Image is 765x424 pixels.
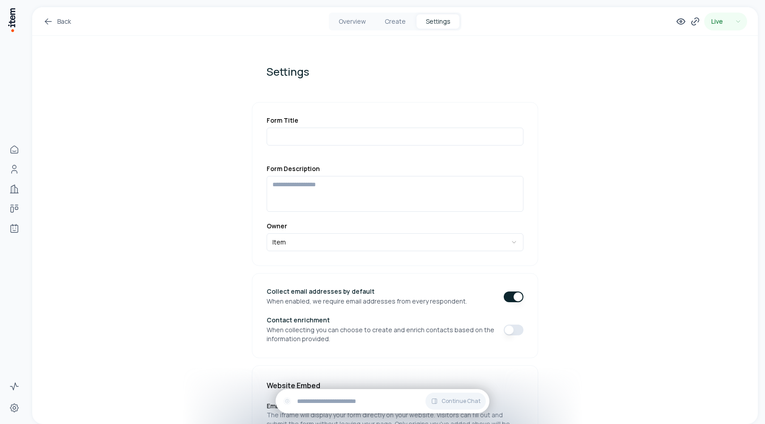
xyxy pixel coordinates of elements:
[5,141,23,158] a: Home
[425,393,486,410] button: Continue Chat
[5,180,23,198] a: Companies
[5,160,23,178] a: People
[442,398,480,405] span: Continue Chat
[374,14,416,29] button: Create
[267,223,523,230] label: Owner
[267,317,497,324] h3: Contact enrichment
[267,402,523,411] h3: Embed Code
[5,219,23,237] a: Agents
[267,297,467,306] p: When enabled, we require email addresses from every respondent.
[5,200,23,218] a: Deals
[267,288,467,295] h3: Collect email addresses by default
[331,14,374,29] button: Overview
[416,14,459,29] button: Settings
[267,117,523,124] label: Form Title
[7,7,16,33] img: Item Brain Logo
[267,325,497,343] p: When collecting you can choose to create and enrich contacts based on the information provided.
[267,165,523,172] label: Form Description
[267,380,523,391] h2: Website Embed
[5,377,23,395] a: Activity
[5,399,23,417] a: Settings
[276,389,489,413] div: Continue Chat
[266,64,538,79] h1: Settings
[43,16,71,27] a: Back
